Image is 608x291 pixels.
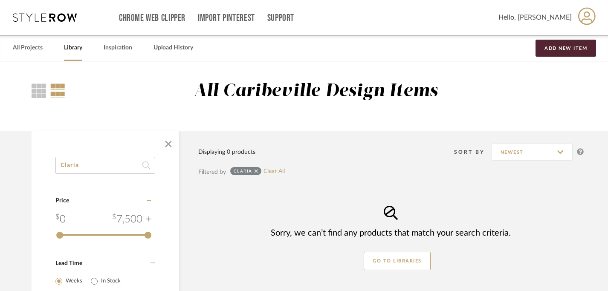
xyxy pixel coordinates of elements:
button: Add New Item [536,40,596,57]
input: Search within 0 results [55,157,155,174]
a: Clear All [263,168,285,175]
div: Sorry, we can’t find any products that match your search criteria. [271,227,511,239]
span: Lead Time [55,260,82,266]
label: Weeks [66,277,82,285]
span: Price [55,198,69,204]
button: Close [160,135,177,153]
label: In Stock [101,277,121,285]
div: Filtered by [198,167,226,177]
div: Claria [234,168,252,174]
a: All Projects [13,42,43,54]
div: 0 [55,212,66,227]
button: GO TO LIBRARIES [364,252,431,270]
div: Sort By [454,148,492,156]
a: Chrome Web Clipper [119,14,185,22]
div: 7,500 + [112,212,151,227]
div: All Caribeville Design Items [194,81,438,102]
a: Inspiration [104,42,132,54]
a: Import Pinterest [198,14,255,22]
span: Hello, [PERSON_NAME] [498,12,572,23]
div: Displaying 0 products [198,147,255,157]
a: Library [64,42,82,54]
a: Upload History [153,42,193,54]
a: Support [267,14,294,22]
